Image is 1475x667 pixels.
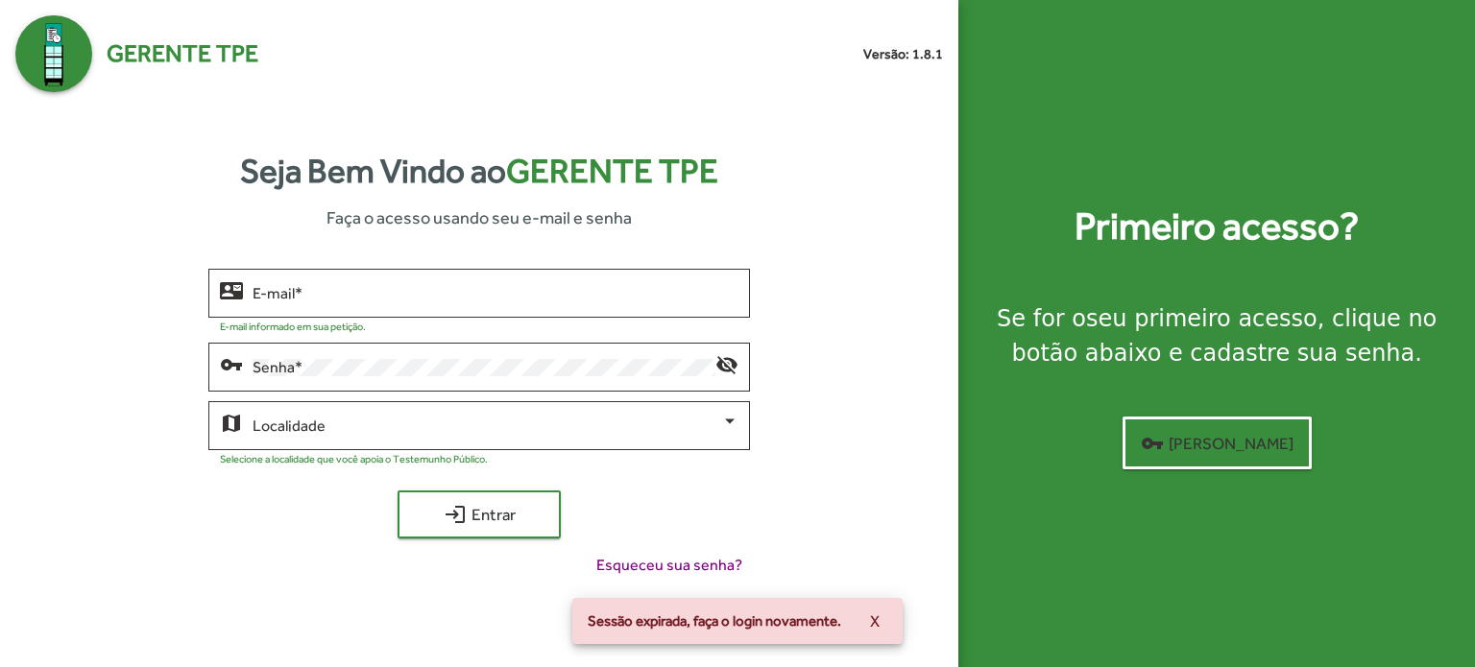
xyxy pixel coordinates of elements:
[220,453,488,465] mat-hint: Selecione a localidade que você apoia o Testemunho Público.
[220,352,243,375] mat-icon: vpn_key
[715,352,738,375] mat-icon: visibility_off
[1141,426,1294,461] span: [PERSON_NAME]
[863,44,943,64] small: Versão: 1.8.1
[220,278,243,301] mat-icon: contact_mail
[981,301,1452,370] div: Se for o , clique no botão abaixo e cadastre sua senha.
[15,15,92,92] img: Logo Gerente
[220,411,243,434] mat-icon: map
[415,497,544,532] span: Entrar
[107,36,258,72] span: Gerente TPE
[1123,417,1312,469] button: [PERSON_NAME]
[855,604,895,638] button: X
[326,204,632,230] span: Faça o acesso usando seu e-mail e senha
[1086,305,1318,332] strong: seu primeiro acesso
[596,554,742,577] span: Esqueceu sua senha?
[870,604,880,638] span: X
[398,490,561,538] button: Entrar
[220,321,366,332] mat-hint: E-mail informado em sua petição.
[444,503,467,526] mat-icon: login
[1075,198,1359,255] strong: Primeiro acesso?
[1141,432,1164,455] mat-icon: vpn_key
[240,146,718,197] strong: Seja Bem Vindo ao
[506,152,718,190] span: Gerente TPE
[588,611,841,631] span: Sessão expirada, faça o login novamente.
